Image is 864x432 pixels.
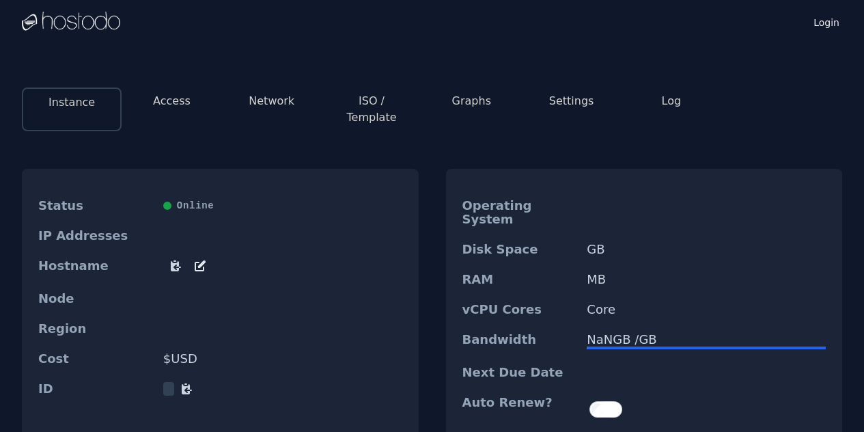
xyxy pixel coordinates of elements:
button: Graphs [452,93,491,109]
dd: MB [587,273,826,286]
dt: Cost [38,352,152,366]
button: Network [249,93,294,109]
dt: Operating System [462,199,576,226]
dd: GB [587,243,826,256]
dt: vCPU Cores [462,303,576,316]
dt: ID [38,382,152,396]
button: Access [153,93,191,109]
button: ISO / Template [333,93,410,126]
dt: IP Addresses [38,229,152,243]
button: Log [662,93,682,109]
dt: Region [38,322,152,336]
button: Instance [48,94,95,111]
dt: Next Due Date [462,366,576,379]
dt: Bandwidth [462,333,576,349]
dt: Node [38,292,152,306]
dt: Auto Renew? [462,396,576,423]
button: Settings [549,93,594,109]
div: Online [163,199,402,213]
img: Logo [22,12,120,32]
div: NaN GB / GB [587,333,826,347]
a: Login [811,13,842,29]
dt: Status [38,199,152,213]
dt: Disk Space [462,243,576,256]
dt: RAM [462,273,576,286]
dd: $ USD [163,352,402,366]
dd: Core [587,303,826,316]
dt: Hostname [38,259,152,275]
